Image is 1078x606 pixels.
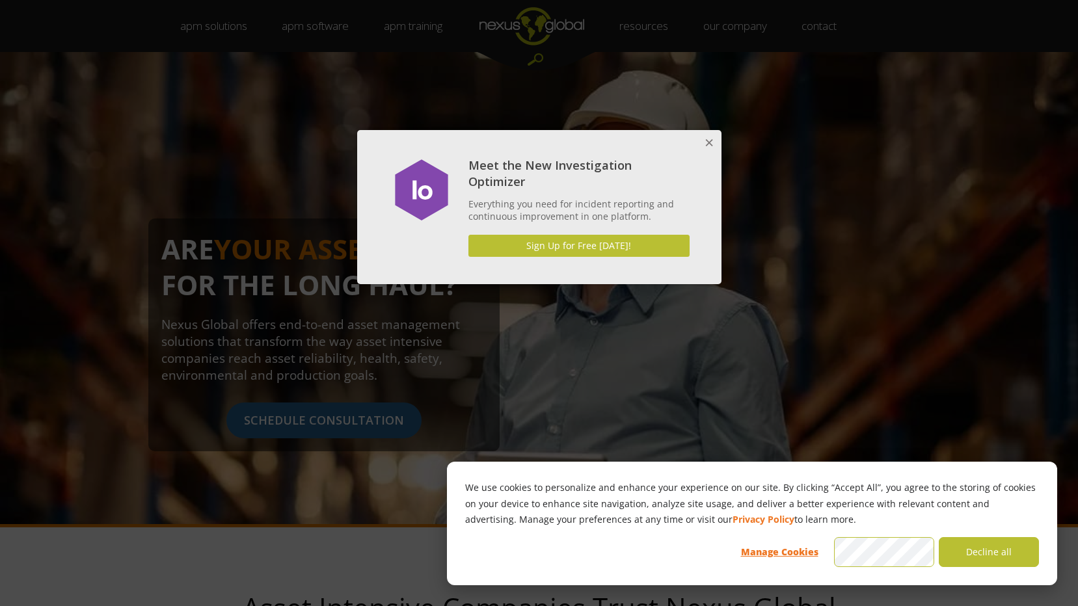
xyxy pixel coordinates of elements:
[733,512,794,528] a: Privacy Policy
[465,480,1039,528] p: We use cookies to personalize and enhance your experience on our site. By clicking “Accept All”, ...
[389,157,454,222] img: dialog featured image
[447,462,1057,585] div: Cookie banner
[939,537,1039,567] button: Decline all
[695,130,721,156] button: Close
[357,130,721,284] div: Meet the New Investigation Optimizer
[834,537,934,567] button: Accept all
[468,235,690,257] a: Sign Up for Free [DATE]!
[468,157,690,191] h4: Meet the New Investigation Optimizer
[729,537,829,567] button: Manage Cookies
[468,198,690,223] p: Everything you need for incident reporting and continuous improvement in one platform.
